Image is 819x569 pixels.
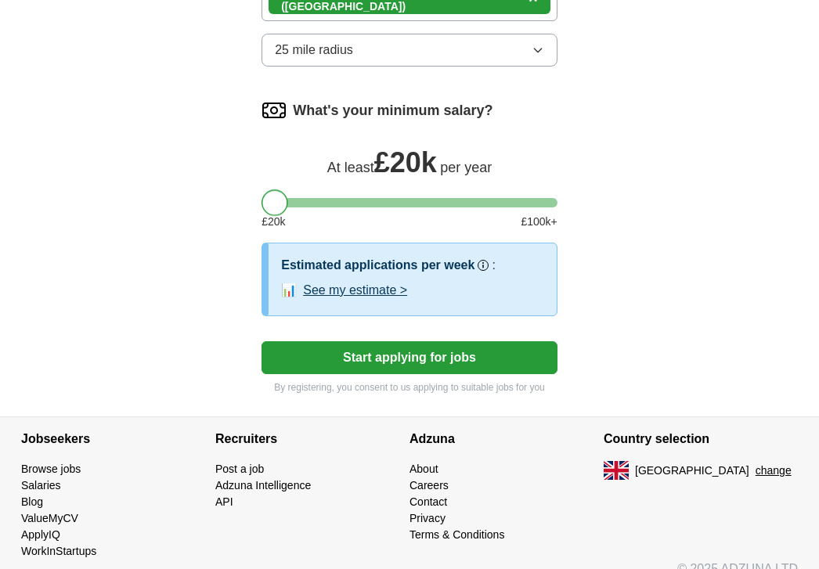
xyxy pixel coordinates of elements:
[21,463,81,475] a: Browse jobs
[281,281,297,300] span: 📊
[409,495,447,508] a: Contact
[21,528,60,541] a: ApplyIQ
[275,41,353,59] span: 25 mile radius
[21,545,96,557] a: WorkInStartups
[409,463,438,475] a: About
[215,495,233,508] a: API
[215,479,311,492] a: Adzuna Intelligence
[635,463,749,479] span: [GEOGRAPHIC_DATA]
[374,146,437,178] span: £ 20k
[262,380,557,394] p: By registering, you consent to us applying to suitable jobs for you
[21,479,61,492] a: Salaries
[281,256,474,275] h3: Estimated applications per week
[756,463,792,479] button: change
[409,528,504,541] a: Terms & Conditions
[215,463,264,475] a: Post a job
[303,281,407,300] button: See my estimate >
[21,512,78,524] a: ValueMyCV
[262,214,285,230] span: £ 20 k
[262,34,557,67] button: 25 mile radius
[293,100,492,121] label: What's your minimum salary?
[21,495,43,508] a: Blog
[492,256,495,275] h3: :
[327,160,374,175] span: At least
[409,479,449,492] a: Careers
[409,512,446,524] a: Privacy
[262,341,557,374] button: Start applying for jobs
[604,461,629,480] img: UK flag
[262,98,287,123] img: salary.png
[604,417,798,461] h4: Country selection
[440,160,492,175] span: per year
